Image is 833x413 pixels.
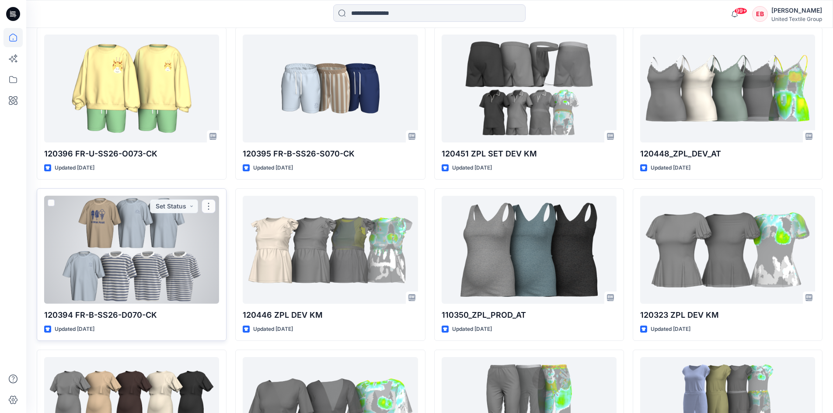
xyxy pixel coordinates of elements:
[771,16,822,22] div: United Textile Group
[253,163,293,173] p: Updated [DATE]
[253,325,293,334] p: Updated [DATE]
[442,196,617,304] a: 110350_ZPL_PROD_AT
[452,325,492,334] p: Updated [DATE]
[55,325,94,334] p: Updated [DATE]
[442,35,617,142] a: 120451 ZPL SET DEV KM
[44,309,219,321] p: 120394 FR-B-SS26-D070-CK
[243,35,418,142] a: 120395 FR-B-SS26-S070-CK
[44,196,219,304] a: 120394 FR-B-SS26-D070-CK
[243,309,418,321] p: 120446 ZPL DEV KM
[44,148,219,160] p: 120396 FR-U-SS26-O073-CK
[734,7,747,14] span: 99+
[55,163,94,173] p: Updated [DATE]
[752,6,768,22] div: EB
[651,163,690,173] p: Updated [DATE]
[640,309,815,321] p: 120323 ZPL DEV KM
[243,196,418,304] a: 120446 ZPL DEV KM
[640,35,815,142] a: 120448_ZPL_DEV_AT
[243,148,418,160] p: 120395 FR-B-SS26-S070-CK
[640,148,815,160] p: 120448_ZPL_DEV_AT
[651,325,690,334] p: Updated [DATE]
[771,5,822,16] div: [PERSON_NAME]
[452,163,492,173] p: Updated [DATE]
[442,309,617,321] p: 110350_ZPL_PROD_AT
[44,35,219,142] a: 120396 FR-U-SS26-O073-CK
[640,196,815,304] a: 120323 ZPL DEV KM
[442,148,617,160] p: 120451 ZPL SET DEV KM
